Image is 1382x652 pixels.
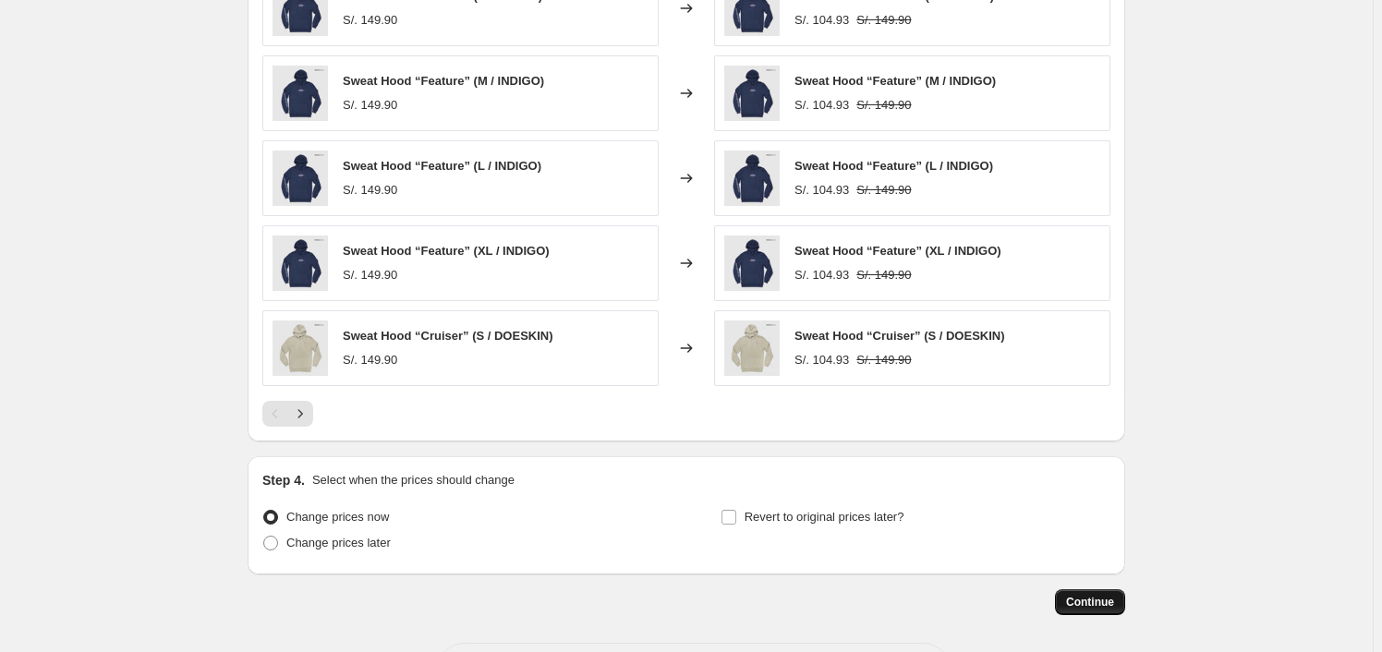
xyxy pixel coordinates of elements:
p: Select when the prices should change [312,471,515,489]
img: 633_322_910_IND_a_80x.jpg [724,66,780,121]
span: Change prices now [286,510,389,524]
img: 633_322_910_IND_a_80x.jpg [273,235,328,291]
button: Next [287,401,313,427]
div: S/. 104.93 [794,96,849,115]
span: Sweat Hood “Cruiser” (S / DOESKIN) [343,329,553,343]
div: S/. 104.93 [794,351,849,369]
strike: S/. 149.90 [856,266,911,284]
span: Revert to original prices later? [745,510,904,524]
img: 633_322_910_IND_a_80x.jpg [273,151,328,206]
img: 633_321_910_DOE_a_80x.jpg [724,320,780,376]
span: Continue [1066,595,1114,610]
div: S/. 149.90 [343,181,397,199]
span: Sweat Hood “Feature” (M / INDIGO) [794,74,996,88]
div: S/. 149.90 [343,266,397,284]
img: 633_322_910_IND_a_80x.jpg [724,235,780,291]
strike: S/. 149.90 [856,181,911,199]
span: Sweat Hood “Feature” (XL / INDIGO) [343,244,550,258]
div: S/. 104.93 [794,266,849,284]
nav: Pagination [262,401,313,427]
span: Sweat Hood “Feature” (L / INDIGO) [794,159,993,173]
div: S/. 149.90 [343,11,397,30]
span: Sweat Hood “Cruiser” (S / DOESKIN) [794,329,1005,343]
span: Sweat Hood “Feature” (L / INDIGO) [343,159,541,173]
div: S/. 149.90 [343,351,397,369]
strike: S/. 149.90 [856,351,911,369]
strike: S/. 149.90 [856,11,911,30]
span: Sweat Hood “Feature” (M / INDIGO) [343,74,544,88]
img: 633_322_910_IND_a_80x.jpg [724,151,780,206]
img: 633_321_910_DOE_a_80x.jpg [273,320,328,376]
div: S/. 104.93 [794,181,849,199]
span: Sweat Hood “Feature” (XL / INDIGO) [794,244,1001,258]
h2: Step 4. [262,471,305,489]
span: Change prices later [286,536,391,549]
div: S/. 149.90 [343,96,397,115]
strike: S/. 149.90 [856,96,911,115]
div: S/. 104.93 [794,11,849,30]
button: Continue [1055,589,1125,615]
img: 633_322_910_IND_a_80x.jpg [273,66,328,121]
